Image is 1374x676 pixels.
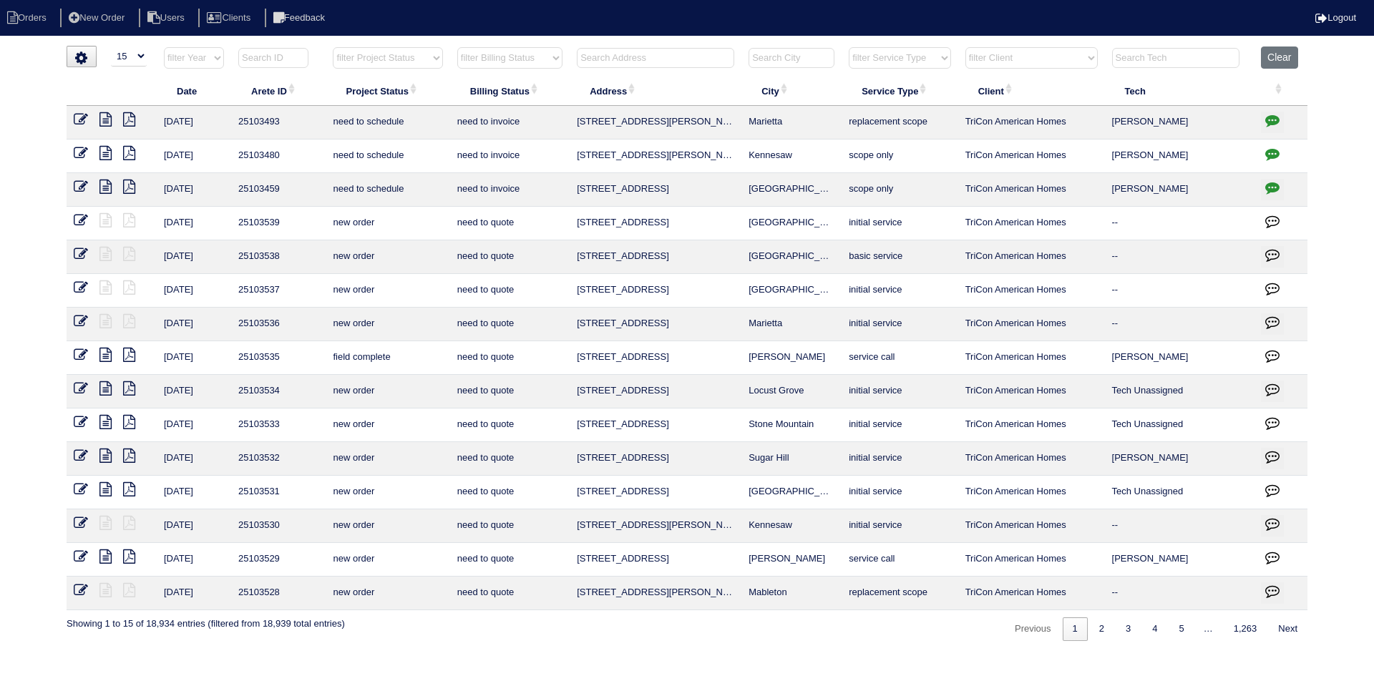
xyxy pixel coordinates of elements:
[741,240,842,274] td: [GEOGRAPHIC_DATA]
[958,341,1105,375] td: TriCon American Homes
[450,308,570,341] td: need to quote
[1105,76,1254,106] th: Tech
[1105,139,1254,173] td: [PERSON_NAME]
[326,375,449,408] td: new order
[958,173,1105,207] td: TriCon American Homes
[1063,617,1088,641] a: 1
[1105,577,1254,610] td: --
[326,476,449,509] td: new order
[570,408,741,442] td: [STREET_ADDRESS]
[157,543,231,577] td: [DATE]
[958,442,1105,476] td: TriCon American Homes
[157,408,231,442] td: [DATE]
[1105,476,1254,509] td: Tech Unassigned
[570,240,741,274] td: [STREET_ADDRESS]
[157,240,231,274] td: [DATE]
[1142,617,1167,641] a: 4
[326,341,449,375] td: field complete
[842,577,958,610] td: replacement scope
[1315,12,1356,23] a: Logout
[231,240,326,274] td: 25103538
[450,442,570,476] td: need to quote
[231,577,326,610] td: 25103528
[1105,543,1254,577] td: [PERSON_NAME]
[842,106,958,139] td: replacement scope
[741,577,842,610] td: Mableton
[577,48,734,68] input: Search Address
[570,76,741,106] th: Address: activate to sort column ascending
[326,543,449,577] td: new order
[157,173,231,207] td: [DATE]
[326,408,449,442] td: new order
[231,106,326,139] td: 25103493
[958,308,1105,341] td: TriCon American Homes
[60,12,136,23] a: New Order
[157,139,231,173] td: [DATE]
[231,476,326,509] td: 25103531
[157,577,231,610] td: [DATE]
[450,476,570,509] td: need to quote
[1194,623,1222,634] span: …
[741,308,842,341] td: Marietta
[450,76,570,106] th: Billing Status: activate to sort column ascending
[842,207,958,240] td: initial service
[326,577,449,610] td: new order
[231,173,326,207] td: 25103459
[450,375,570,408] td: need to quote
[157,207,231,240] td: [DATE]
[1105,207,1254,240] td: --
[157,509,231,543] td: [DATE]
[570,139,741,173] td: [STREET_ADDRESS][PERSON_NAME]
[326,76,449,106] th: Project Status: activate to sort column ascending
[326,207,449,240] td: new order
[1105,240,1254,274] td: --
[157,476,231,509] td: [DATE]
[570,509,741,543] td: [STREET_ADDRESS][PERSON_NAME]
[741,408,842,442] td: Stone Mountain
[157,76,231,106] th: Date
[570,341,741,375] td: [STREET_ADDRESS]
[157,442,231,476] td: [DATE]
[842,476,958,509] td: initial service
[570,543,741,577] td: [STREET_ADDRESS]
[450,577,570,610] td: need to quote
[450,139,570,173] td: need to invoice
[157,375,231,408] td: [DATE]
[157,308,231,341] td: [DATE]
[842,442,958,476] td: initial service
[157,106,231,139] td: [DATE]
[231,375,326,408] td: 25103534
[749,48,834,68] input: Search City
[450,341,570,375] td: need to quote
[139,9,196,28] li: Users
[842,341,958,375] td: service call
[1105,106,1254,139] td: [PERSON_NAME]
[265,9,336,28] li: Feedback
[1105,274,1254,308] td: --
[842,509,958,543] td: initial service
[570,207,741,240] td: [STREET_ADDRESS]
[231,442,326,476] td: 25103532
[326,240,449,274] td: new order
[231,76,326,106] th: Arete ID: activate to sort column ascending
[326,274,449,308] td: new order
[450,240,570,274] td: need to quote
[231,408,326,442] td: 25103533
[958,408,1105,442] td: TriCon American Homes
[741,173,842,207] td: [GEOGRAPHIC_DATA]
[741,442,842,476] td: Sugar Hill
[198,12,262,23] a: Clients
[958,476,1105,509] td: TriCon American Homes
[1268,617,1307,641] a: Next
[157,341,231,375] td: [DATE]
[450,173,570,207] td: need to invoice
[741,139,842,173] td: Kennesaw
[450,408,570,442] td: need to quote
[570,375,741,408] td: [STREET_ADDRESS]
[231,207,326,240] td: 25103539
[958,509,1105,543] td: TriCon American Homes
[958,240,1105,274] td: TriCon American Homes
[157,274,231,308] td: [DATE]
[958,139,1105,173] td: TriCon American Homes
[958,375,1105,408] td: TriCon American Homes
